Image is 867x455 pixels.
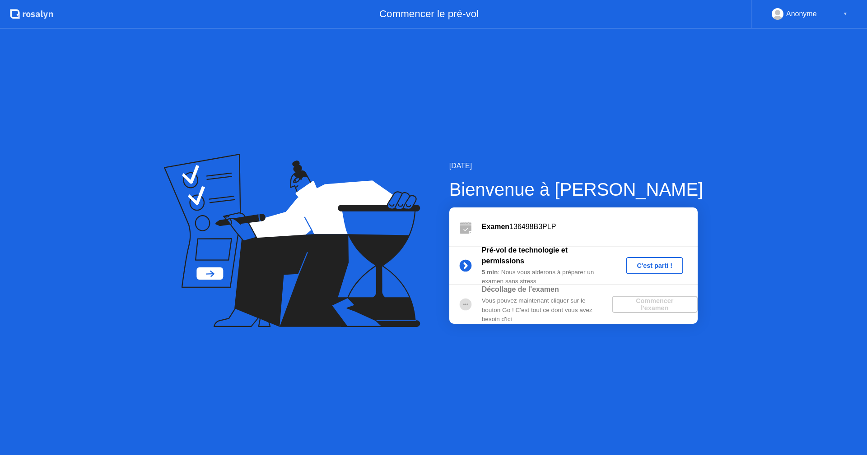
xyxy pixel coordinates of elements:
div: Bienvenue à [PERSON_NAME] [449,176,703,203]
div: ▼ [843,8,848,20]
div: [DATE] [449,161,703,171]
div: : Nous vous aiderons à préparer un examen sans stress [482,268,612,286]
b: Examen [482,223,509,230]
button: C'est parti ! [626,257,683,274]
div: 136498B3PLP [482,221,698,232]
div: Vous pouvez maintenant cliquer sur le bouton Go ! C'est tout ce dont vous avez besoin d'ici [482,296,612,324]
div: Anonyme [786,8,817,20]
b: Décollage de l'examen [482,285,559,293]
b: 5 min [482,269,498,276]
b: Pré-vol de technologie et permissions [482,246,568,265]
button: Commencer l'examen [612,296,698,313]
div: C'est parti ! [629,262,680,269]
div: Commencer l'examen [615,297,694,312]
